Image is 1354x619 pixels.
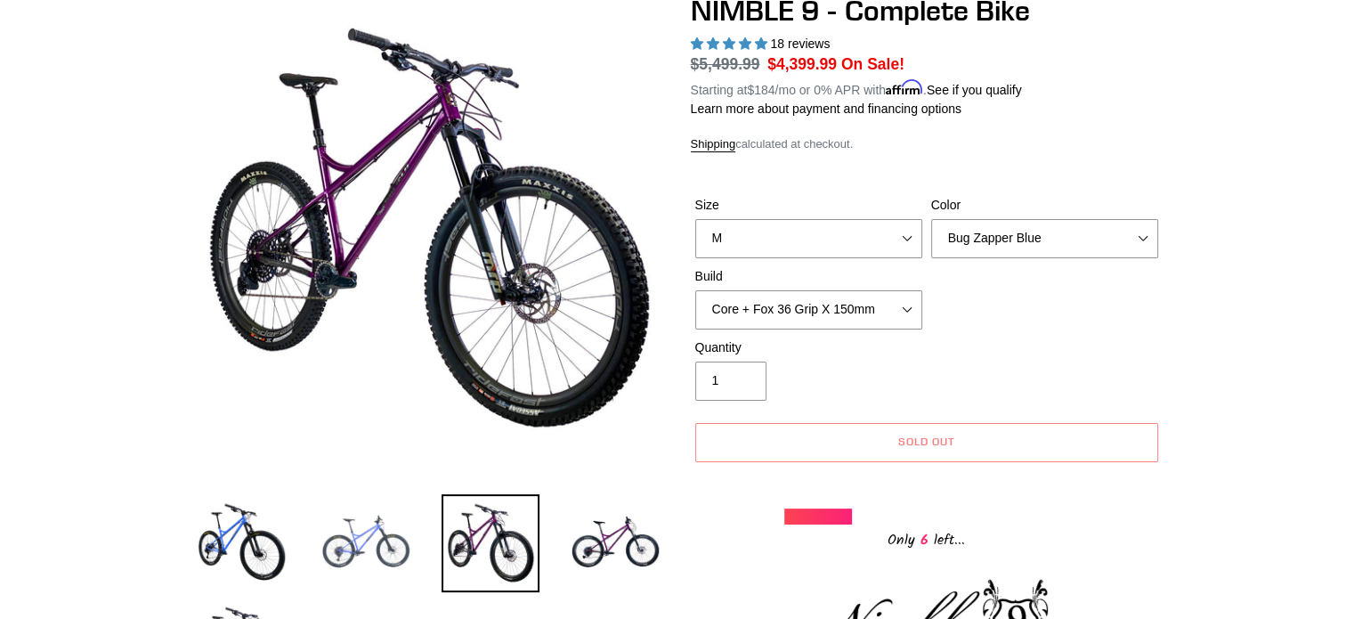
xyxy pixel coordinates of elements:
[691,37,771,51] span: 4.89 stars
[691,137,736,152] a: Shipping
[695,196,922,215] label: Size
[915,529,934,551] span: 6
[442,494,539,592] img: Load image into Gallery viewer, NIMBLE 9 - Complete Bike
[691,55,760,73] s: $5,499.99
[317,494,415,592] img: Load image into Gallery viewer, NIMBLE 9 - Complete Bike
[767,55,837,73] span: $4,399.99
[691,77,1022,100] p: Starting at /mo or 0% APR with .
[931,196,1158,215] label: Color
[927,83,1022,97] a: See if you qualify - Learn more about Affirm Financing (opens in modal)
[691,102,961,116] a: Learn more about payment and financing options
[898,435,955,448] span: Sold out
[695,338,922,357] label: Quantity
[747,83,774,97] span: $184
[192,494,290,592] img: Load image into Gallery viewer, NIMBLE 9 - Complete Bike
[886,80,923,95] span: Affirm
[566,494,664,592] img: Load image into Gallery viewer, NIMBLE 9 - Complete Bike
[691,135,1163,153] div: calculated at checkout.
[695,423,1158,462] button: Sold out
[784,525,1069,552] div: Only left...
[770,37,830,51] span: 18 reviews
[841,53,904,76] span: On Sale!
[695,267,922,286] label: Build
